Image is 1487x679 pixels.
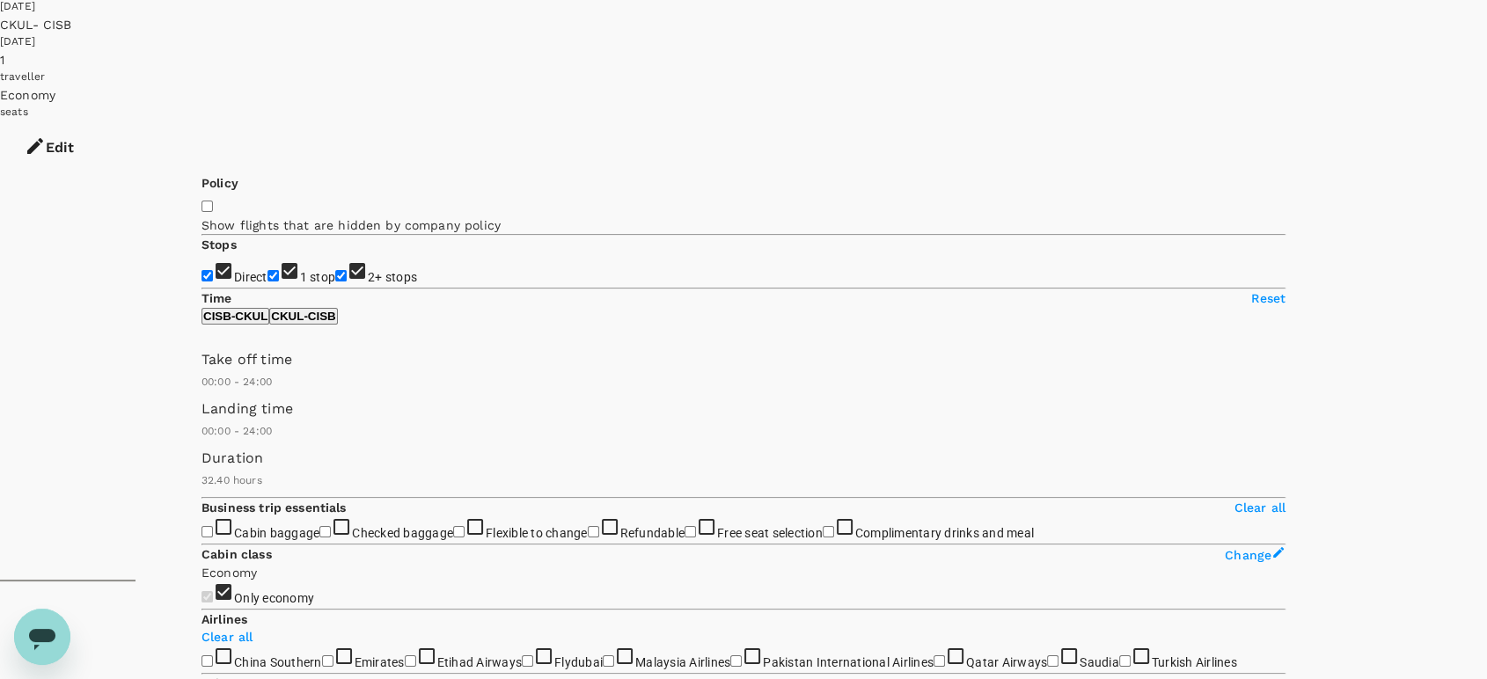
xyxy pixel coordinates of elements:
span: Pakistan International Airlines [763,655,934,669]
span: Etihad Airways [437,655,523,669]
strong: Airlines [201,612,247,626]
span: 2+ stops [368,270,417,284]
input: Qatar Airways [934,655,945,667]
span: Flexible to change [486,526,588,540]
p: Clear all [1234,499,1286,516]
p: CKUL - CISB [271,310,335,323]
p: Reset [1251,289,1286,307]
span: Flydubai [554,655,603,669]
p: Economy [201,564,1286,581]
span: 1 stop [300,270,336,284]
span: Only economy [234,591,314,605]
span: Turkish Airlines [1152,655,1237,669]
input: Etihad Airways [405,655,416,667]
span: Emirates [355,655,405,669]
input: Free seat selection [685,526,696,537]
p: Clear all [201,628,1286,646]
p: Policy [201,174,1286,192]
input: Emirates [322,655,333,667]
span: Free seat selection [717,526,823,540]
span: 00:00 - 24:00 [201,425,272,437]
input: Refundable [588,526,599,537]
input: 1 stop [267,270,279,281]
span: 00:00 - 24:00 [201,376,272,388]
span: Checked baggage [352,526,453,540]
p: Take off time [201,349,1286,370]
input: China Southern [201,655,213,667]
span: Saudia [1080,655,1119,669]
input: Turkish Airlines [1119,655,1131,667]
p: CISB - CKUL [203,310,267,323]
span: China Southern [234,655,322,669]
span: Malaysia Airlines [635,655,730,669]
p: Time [201,289,232,307]
input: Checked baggage [319,526,331,537]
input: Flexible to change [453,526,465,537]
input: Complimentary drinks and meal [823,526,834,537]
input: Saudia [1047,655,1058,667]
input: 2+ stops [335,270,347,281]
p: Landing time [201,398,1286,420]
span: Refundable [620,526,685,540]
span: Qatar Airways [966,655,1047,669]
span: 32.40 hours [201,474,262,486]
iframe: Button to launch messaging window [14,609,70,665]
p: Duration [201,448,1286,469]
strong: Stops [201,237,237,252]
span: Cabin baggage [234,526,319,540]
input: Only economy [201,591,213,602]
p: Show flights that are hidden by company policy [201,216,1286,234]
input: Flydubai [522,655,533,667]
input: Malaysia Airlines [603,655,614,667]
input: Pakistan International Airlines [730,655,742,667]
strong: Business trip essentials [201,500,347,515]
input: Cabin baggage [201,526,213,537]
span: Complimentary drinks and meal [855,526,1034,540]
input: Direct [201,270,213,281]
span: Change [1225,548,1271,562]
span: Direct [234,270,267,284]
strong: Cabin class [201,547,272,561]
